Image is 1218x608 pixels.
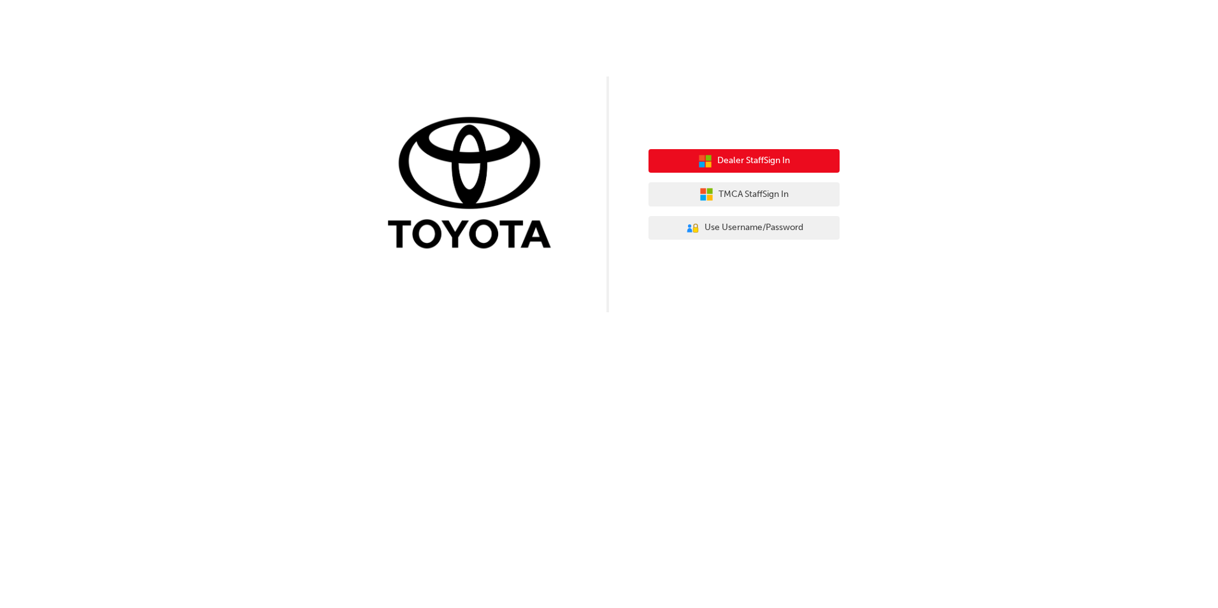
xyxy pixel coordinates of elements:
[648,216,840,240] button: Use Username/Password
[719,187,789,202] span: TMCA Staff Sign In
[648,182,840,206] button: TMCA StaffSign In
[705,221,803,235] span: Use Username/Password
[378,114,570,255] img: Trak
[648,149,840,173] button: Dealer StaffSign In
[717,154,790,168] span: Dealer Staff Sign In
